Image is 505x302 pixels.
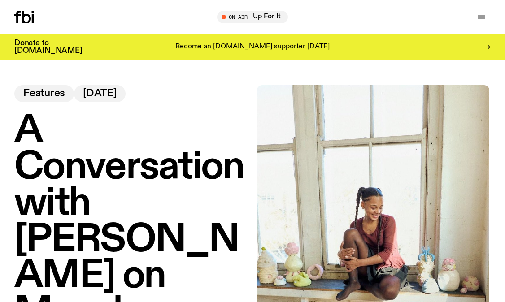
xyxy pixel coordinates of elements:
[14,39,82,55] h3: Donate to [DOMAIN_NAME]
[175,43,330,51] p: Become an [DOMAIN_NAME] supporter [DATE]
[83,89,117,99] span: [DATE]
[23,89,65,99] span: Features
[217,11,288,23] button: On AirUp For It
